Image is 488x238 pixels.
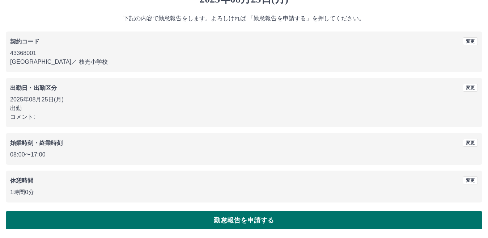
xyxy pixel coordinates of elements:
p: 下記の内容で勤怠報告をします。よろしければ 「勤怠報告を申請する」を押してください。 [6,14,482,23]
p: 08:00 〜 17:00 [10,150,478,159]
button: 変更 [463,37,478,45]
p: コメント: [10,113,478,121]
p: 2025年08月25日(月) [10,95,478,104]
p: 1時間0分 [10,188,478,197]
p: 出勤 [10,104,478,113]
button: 変更 [463,84,478,92]
p: 43368001 [10,49,478,58]
b: 出勤日・出勤区分 [10,85,57,91]
b: 契約コード [10,38,39,45]
button: 勤怠報告を申請する [6,211,482,229]
p: [GEOGRAPHIC_DATA] ／ 枝光小学校 [10,58,478,66]
b: 始業時刻・終業時刻 [10,140,63,146]
b: 休憩時間 [10,178,34,184]
button: 変更 [463,176,478,184]
button: 変更 [463,139,478,147]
